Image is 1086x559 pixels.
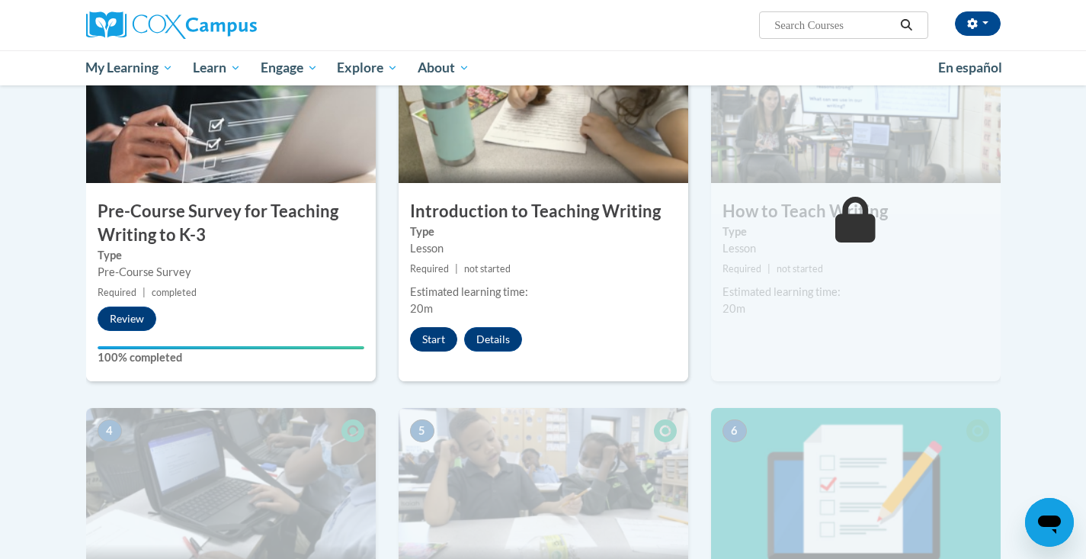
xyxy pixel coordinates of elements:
span: completed [152,287,197,298]
span: not started [464,263,511,275]
div: Lesson [410,240,677,257]
div: Your progress [98,346,364,349]
a: About [408,50,479,85]
a: My Learning [76,50,184,85]
div: Estimated learning time: [722,284,989,300]
img: Course Image [399,31,688,183]
div: Estimated learning time: [410,284,677,300]
button: Account Settings [955,11,1001,36]
span: About [418,59,469,77]
button: Start [410,327,457,352]
a: En español [928,52,1012,84]
span: En español [938,59,1002,75]
img: Course Image [711,31,1001,183]
label: 100% completed [98,349,364,366]
span: 6 [722,419,747,442]
span: Required [98,287,136,298]
a: Explore [327,50,408,85]
div: Pre-Course Survey [98,264,364,281]
div: Lesson [722,240,989,257]
span: 20m [410,302,433,315]
span: 4 [98,419,122,442]
span: | [143,287,146,298]
img: Course Image [86,31,376,183]
button: Search [895,16,918,34]
span: Engage [261,59,318,77]
label: Type [98,247,364,264]
span: Required [722,263,761,275]
span: My Learning [85,59,173,77]
iframe: Button to launch messaging window [1025,498,1074,547]
span: not started [777,263,823,275]
a: Engage [251,50,328,85]
button: Details [464,327,522,352]
span: 5 [410,419,434,442]
label: Type [410,223,677,240]
span: Required [410,263,449,275]
button: Review [98,307,156,331]
a: Cox Campus [86,11,376,39]
input: Search Courses [773,16,895,34]
img: Cox Campus [86,11,257,39]
h3: Pre-Course Survey for Teaching Writing to K-3 [86,200,376,247]
h3: Introduction to Teaching Writing [399,200,688,223]
span: | [767,263,770,275]
a: Learn [183,50,251,85]
span: Explore [337,59,398,77]
div: Main menu [63,50,1024,85]
label: Type [722,223,989,240]
h3: How to Teach Writing [711,200,1001,223]
span: | [455,263,458,275]
span: 20m [722,302,745,315]
span: Learn [193,59,241,77]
